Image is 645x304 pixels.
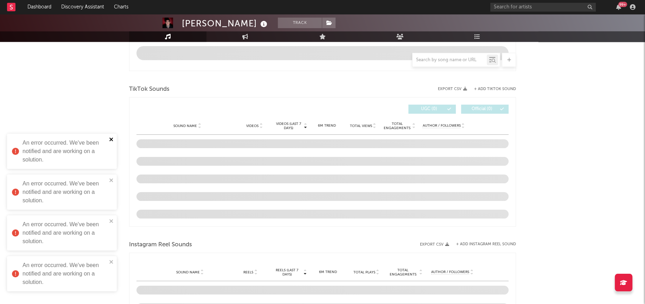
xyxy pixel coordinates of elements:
span: Instagram Reel Sounds [129,241,192,249]
button: close [109,218,114,225]
button: Export CSV [420,242,449,247]
span: UGC ( 0 ) [413,107,445,111]
span: Author / Followers [422,123,460,128]
button: + Add TikTok Sound [467,87,516,91]
span: Official ( 0 ) [466,107,498,111]
span: Total Plays [353,270,375,274]
button: 99+ [616,4,621,10]
span: Reels [243,270,253,274]
span: Sound Name [176,270,200,274]
span: Sound Name [173,124,197,128]
button: + Add TikTok Sound [474,87,516,91]
button: close [109,259,114,266]
span: Videos (last 7 days) [274,122,303,130]
button: close [109,177,114,184]
span: Author / Followers [431,270,469,274]
div: 6M Trend [310,270,345,275]
span: Reels (last 7 days) [272,268,302,277]
div: + Add Instagram Reel Sound [449,242,516,246]
div: An error occurred. We've been notified and are working on a solution. [23,139,107,164]
div: An error occurred. We've been notified and are working on a solution. [23,179,107,205]
input: Search for artists [490,3,596,12]
span: Total Views [350,124,372,128]
button: + Add Instagram Reel Sound [456,242,516,246]
div: 99 + [618,2,627,7]
div: An error occurred. We've been notified and are working on a solution. [23,220,107,246]
input: Search by song name or URL [413,57,487,63]
span: Total Engagements [383,122,411,130]
button: close [109,137,114,143]
div: 6M Trend [311,123,343,128]
button: Export CSV [438,87,467,91]
button: Track [278,18,322,28]
span: Videos [246,124,258,128]
button: Official(0) [461,104,509,114]
button: UGC(0) [408,104,456,114]
div: An error occurred. We've been notified and are working on a solution. [23,261,107,286]
span: TikTok Sounds [129,85,170,94]
span: Total Engagements [388,268,419,277]
div: [PERSON_NAME] [182,18,269,29]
